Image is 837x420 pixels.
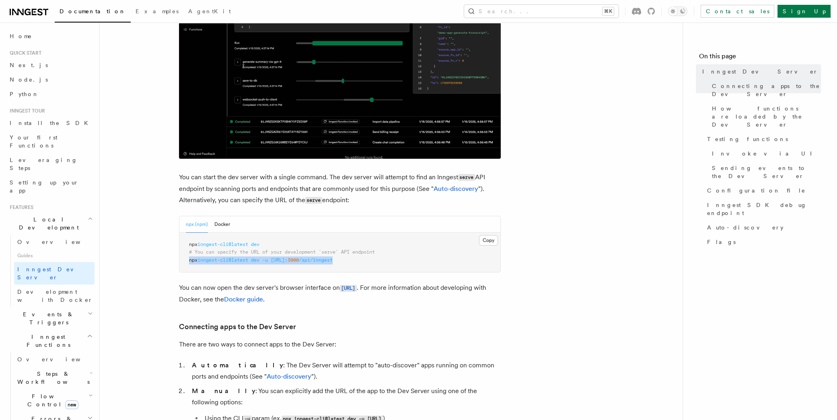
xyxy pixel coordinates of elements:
[699,64,821,79] a: Inngest Dev Server
[6,50,41,56] span: Quick start
[6,307,95,330] button: Events & Triggers
[17,289,93,303] span: Development with Docker
[603,7,614,15] kbd: ⌘K
[434,185,478,193] a: Auto-discovery
[6,310,88,326] span: Events & Triggers
[179,172,501,206] p: You can start the dev server with a single command. The dev server will attempt to find an Innges...
[707,186,806,195] span: Configuration file
[704,235,821,249] a: Flags
[6,29,95,43] a: Home
[14,389,95,412] button: Flow Controlnew
[10,76,48,83] span: Node.js
[131,2,183,22] a: Examples
[14,370,90,386] span: Steps & Workflows
[136,8,179,14] span: Examples
[10,157,78,171] span: Leveraging Steps
[271,257,288,263] span: [URL]:
[6,215,88,232] span: Local Development
[10,120,93,126] span: Install the SDK
[179,282,501,305] p: You can now open the dev server's browser interface on . For more information about developing wi...
[10,91,39,97] span: Python
[707,223,784,232] span: Auto-discovery
[6,87,95,101] a: Python
[701,5,774,18] a: Contact sales
[14,235,95,249] a: Overview
[251,242,259,247] span: dev
[704,220,821,235] a: Auto-discovery
[6,116,95,130] a: Install the SDK
[704,132,821,146] a: Testing functions
[214,216,230,233] button: Docker
[14,392,88,408] span: Flow Control
[179,321,296,332] a: Connecting apps to the Dev Server
[712,104,821,129] span: How functions are loaded by the Dev Server
[668,6,687,16] button: Toggle dark mode
[712,150,819,158] span: Invoke via UI
[189,249,375,255] span: # You can specify the URL of your development `serve` API endpoint
[479,235,498,246] button: Copy
[17,356,100,363] span: Overview
[6,235,95,307] div: Local Development
[179,339,501,350] p: There are two ways to connect apps to the Dev Server:
[288,257,299,263] span: 3000
[186,216,208,233] button: npx (npm)
[702,68,818,76] span: Inngest Dev Server
[712,164,821,180] span: Sending events to the Dev Server
[709,146,821,161] a: Invoke via UI
[340,285,357,292] code: [URL]
[6,212,95,235] button: Local Development
[14,249,95,262] span: Guides
[192,361,283,369] strong: Automatically
[17,239,100,245] span: Overview
[709,101,821,132] a: How functions are loaded by the Dev Server
[189,360,501,382] li: : The Dev Server will attempt to "auto-discover" apps running on common ports and endpoints (See ...
[65,400,78,409] span: new
[197,242,248,247] span: inngest-cli@latest
[189,242,197,247] span: npx
[340,284,357,291] a: [URL]
[6,72,95,87] a: Node.js
[14,285,95,307] a: Development with Docker
[305,197,322,204] code: serve
[704,198,821,220] a: Inngest SDK debug endpoint
[267,373,311,380] a: Auto-discovery
[10,134,58,149] span: Your first Functions
[55,2,131,23] a: Documentation
[709,161,821,183] a: Sending events to the Dev Server
[777,5,831,18] a: Sign Up
[712,82,821,98] span: Connecting apps to the Dev Server
[10,62,48,68] span: Next.js
[6,130,95,153] a: Your first Functions
[6,333,87,349] span: Inngest Functions
[6,330,95,352] button: Inngest Functions
[183,2,236,22] a: AgentKit
[6,108,45,114] span: Inngest tour
[189,257,197,263] span: npx
[6,204,33,211] span: Features
[14,367,95,389] button: Steps & Workflows
[299,257,333,263] span: /api/inngest
[699,51,821,64] h4: On this page
[704,183,821,198] a: Configuration file
[709,79,821,101] a: Connecting apps to the Dev Server
[60,8,126,14] span: Documentation
[6,58,95,72] a: Next.js
[10,179,79,194] span: Setting up your app
[10,32,32,40] span: Home
[707,135,788,143] span: Testing functions
[224,295,263,303] a: Docker guide
[707,238,736,246] span: Flags
[262,257,268,263] span: -u
[6,153,95,175] a: Leveraging Steps
[14,262,95,285] a: Inngest Dev Server
[192,387,255,395] strong: Manually
[6,175,95,198] a: Setting up your app
[17,266,86,281] span: Inngest Dev Server
[14,352,95,367] a: Overview
[188,8,231,14] span: AgentKit
[464,5,619,18] button: Search...⌘K
[707,201,821,217] span: Inngest SDK debug endpoint
[251,257,259,263] span: dev
[458,174,475,181] code: serve
[197,257,248,263] span: inngest-cli@latest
